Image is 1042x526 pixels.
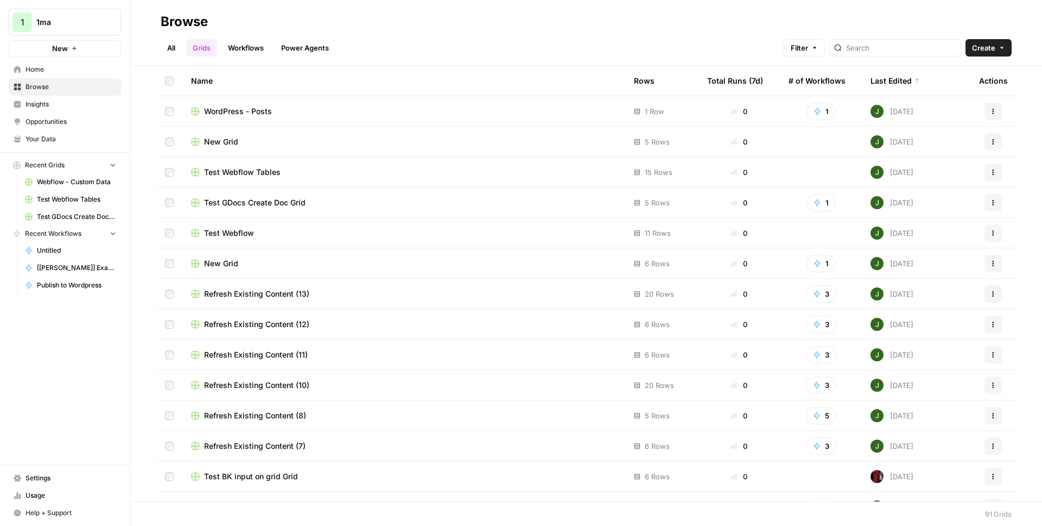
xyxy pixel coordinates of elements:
a: All [161,39,182,57]
button: New [9,40,121,57]
button: 3 [806,346,836,364]
a: Workflows [221,39,270,57]
div: 0 [707,319,771,330]
img: 5v0yozua856dyxnw4lpcp45mgmzh [871,166,884,179]
div: 0 [707,197,771,208]
div: [DATE] [871,135,913,148]
img: 5v0yozua856dyxnw4lpcp45mgmzh [871,318,884,331]
span: 5 Rows [645,502,670,512]
span: 6 Rows [645,319,670,330]
button: Help + Support [9,504,121,522]
img: 5v0yozua856dyxnw4lpcp45mgmzh [871,105,884,118]
span: Test Webflow [204,228,254,239]
div: Rows [634,66,655,96]
div: # of Workflows [789,66,846,96]
span: Your Data [26,134,116,144]
span: Test Webflow Tables [37,195,116,204]
img: 5v0yozua856dyxnw4lpcp45mgmzh [871,257,884,270]
div: 0 [707,136,771,147]
div: [DATE] [871,348,913,361]
a: [[PERSON_NAME]] Example of a Webflow post with tables [20,259,121,277]
button: 3 [806,285,836,303]
button: 3 [806,316,836,333]
a: Browse [9,78,121,96]
div: [DATE] [871,227,913,240]
span: Refresh Existing Content (7) [204,441,306,452]
a: WordPress - Posts [191,106,617,117]
span: Refresh Existing Content (12) [204,319,309,330]
a: Refresh Existing Content (10) [191,380,617,391]
img: 5v0yozua856dyxnw4lpcp45mgmzh [871,287,884,300]
div: [DATE] [871,105,913,118]
span: New Grid [204,136,238,147]
a: Refresh Existing Content (11) [191,349,617,360]
a: Test GDocs Create Doc Grid [191,197,617,208]
a: Usage [9,487,121,504]
a: Publish to Wordpress [20,277,121,294]
div: Browse [161,13,208,30]
span: 6 Rows [645,441,670,452]
span: Publish to Wordpress [37,280,116,290]
span: 20 Rows [645,289,674,299]
div: 0 [707,380,771,391]
span: New Grid [204,258,238,269]
div: [DATE] [871,379,913,392]
span: [[PERSON_NAME]] Example of a Webflow post with tables [37,263,116,273]
div: [DATE] [871,287,913,300]
img: 5v0yozua856dyxnw4lpcp45mgmzh [871,196,884,209]
span: Refresh Existing Content (10) [204,380,309,391]
img: 5v0yozua856dyxnw4lpcp45mgmzh [871,379,884,392]
span: Home [26,65,116,74]
div: Total Runs (7d) [707,66,763,96]
span: Usage [26,491,116,500]
span: 5 Rows [645,197,670,208]
span: Write Content Briefs [204,502,277,512]
span: Refresh Existing Content (11) [204,349,308,360]
a: Test Webflow Tables [191,167,617,178]
span: 6 Rows [645,258,670,269]
a: Refresh Existing Content (8) [191,410,617,421]
span: 5 Rows [645,136,670,147]
div: 91 Grids [985,509,1012,519]
img: 5v0yozua856dyxnw4lpcp45mgmzh [871,500,884,514]
span: Test BK input on grid Grid [204,471,298,482]
div: 0 [707,167,771,178]
a: Opportunities [9,113,121,130]
span: Insights [26,99,116,109]
img: 5th2foo34j8g7yv92a01c26t8wuw [871,470,884,483]
span: WordPress - Posts [204,106,272,117]
a: Untitled [20,242,121,259]
span: Test GDocs Create Doc Grid [37,212,116,222]
button: 1 [806,498,836,516]
span: Settings [26,473,116,483]
button: 3 [806,377,836,394]
button: Workspace: 1ma [9,9,121,36]
button: 1 [806,255,836,272]
img: 5v0yozua856dyxnw4lpcp45mgmzh [871,227,884,240]
button: Recent Workflows [9,226,121,242]
a: Test Webflow [191,228,617,239]
img: 5v0yozua856dyxnw4lpcp45mgmzh [871,135,884,148]
span: Refresh Existing Content (13) [204,289,309,299]
span: Test GDocs Create Doc Grid [204,197,306,208]
span: Browse [26,82,116,92]
div: 0 [707,228,771,239]
span: Untitled [37,246,116,255]
div: [DATE] [871,440,913,453]
button: 3 [806,437,836,455]
div: [DATE] [871,166,913,179]
div: 0 [707,258,771,269]
a: Webflow - Custom Data [20,173,121,191]
a: Refresh Existing Content (13) [191,289,617,299]
div: [DATE] [871,470,913,483]
div: 0 [707,471,771,482]
span: Help + Support [26,508,116,518]
div: Actions [979,66,1008,96]
span: Refresh Existing Content (8) [204,410,306,421]
button: Create [965,39,1012,57]
span: Create [972,42,995,53]
a: Home [9,61,121,78]
a: Test GDocs Create Doc Grid [20,208,121,226]
a: Write Content Briefs [191,502,617,512]
span: 6 Rows [645,471,670,482]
